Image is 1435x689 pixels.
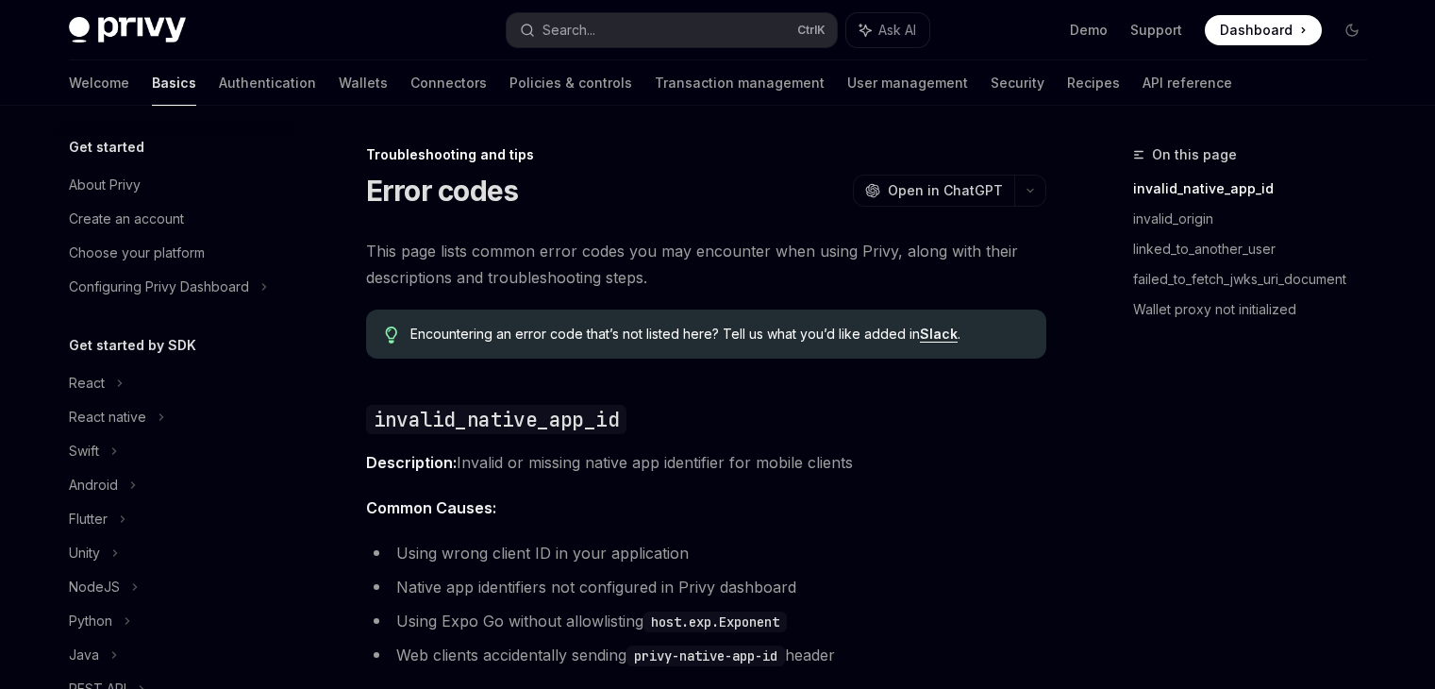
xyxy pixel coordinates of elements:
[847,60,968,106] a: User management
[366,174,519,208] h1: Error codes
[69,136,144,159] h5: Get started
[1337,15,1367,45] button: Toggle dark mode
[655,60,825,106] a: Transaction management
[219,60,316,106] a: Authentication
[69,174,141,196] div: About Privy
[1205,15,1322,45] a: Dashboard
[1133,264,1382,294] a: failed_to_fetch_jwks_uri_document
[366,574,1046,600] li: Native app identifiers not configured in Privy dashboard
[1130,21,1182,40] a: Support
[366,453,457,472] strong: Description:
[69,610,112,632] div: Python
[1133,234,1382,264] a: linked_to_another_user
[69,334,196,357] h5: Get started by SDK
[366,449,1046,476] span: Invalid or missing native app identifier for mobile clients
[1133,174,1382,204] a: invalid_native_app_id
[69,406,146,429] div: React native
[69,60,129,106] a: Welcome
[366,642,1046,668] li: Web clients accidentally sending header
[69,644,99,666] div: Java
[152,60,196,106] a: Basics
[542,19,595,42] div: Search...
[846,13,929,47] button: Ask AI
[366,238,1046,291] span: This page lists common error codes you may encounter when using Privy, along with their descripti...
[853,175,1014,207] button: Open in ChatGPT
[1133,204,1382,234] a: invalid_origin
[366,540,1046,566] li: Using wrong client ID in your application
[366,405,626,434] code: invalid_native_app_id
[878,21,916,40] span: Ask AI
[54,236,295,270] a: Choose your platform
[991,60,1044,106] a: Security
[69,372,105,395] div: React
[339,60,388,106] a: Wallets
[920,326,958,343] a: Slack
[54,202,295,236] a: Create an account
[1133,294,1382,325] a: Wallet proxy not initialized
[643,612,787,632] code: host.exp.Exponent
[1152,143,1237,166] span: On this page
[366,498,496,517] strong: Common Causes:
[1220,21,1293,40] span: Dashboard
[1070,21,1108,40] a: Demo
[366,608,1046,634] li: Using Expo Go without allowlisting
[54,168,295,202] a: About Privy
[888,181,1003,200] span: Open in ChatGPT
[410,60,487,106] a: Connectors
[509,60,632,106] a: Policies & controls
[1067,60,1120,106] a: Recipes
[69,440,99,462] div: Swift
[69,576,120,598] div: NodeJS
[366,145,1046,164] div: Troubleshooting and tips
[410,325,1026,344] span: Encountering an error code that’s not listed here? Tell us what you’d like added in .
[69,508,108,530] div: Flutter
[69,474,118,496] div: Android
[1143,60,1232,106] a: API reference
[797,23,826,38] span: Ctrl K
[69,542,100,564] div: Unity
[69,242,205,264] div: Choose your platform
[507,13,837,47] button: Search...CtrlK
[69,208,184,230] div: Create an account
[626,646,785,666] code: privy-native-app-id
[385,327,398,344] svg: Tip
[69,276,249,298] div: Configuring Privy Dashboard
[69,17,186,43] img: dark logo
